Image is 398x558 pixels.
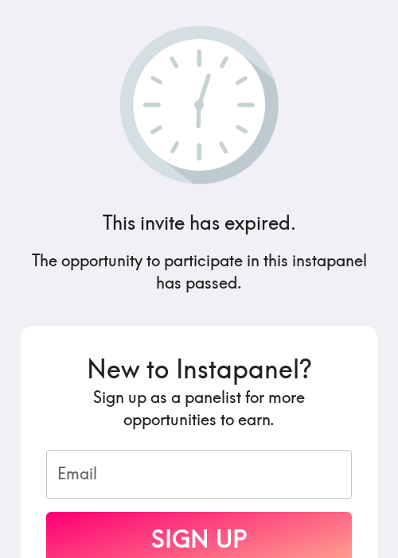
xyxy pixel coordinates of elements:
h4: This invite has expired. [103,210,296,237]
h3: New to Instapanel? [46,351,352,387]
h5: The opportunity to participate in this instapanel has passed. [21,250,377,294]
h5: Sign up as a panelist for more opportunities to earn. [46,386,352,431]
img: Clock slightly past the hour. [119,25,279,184]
